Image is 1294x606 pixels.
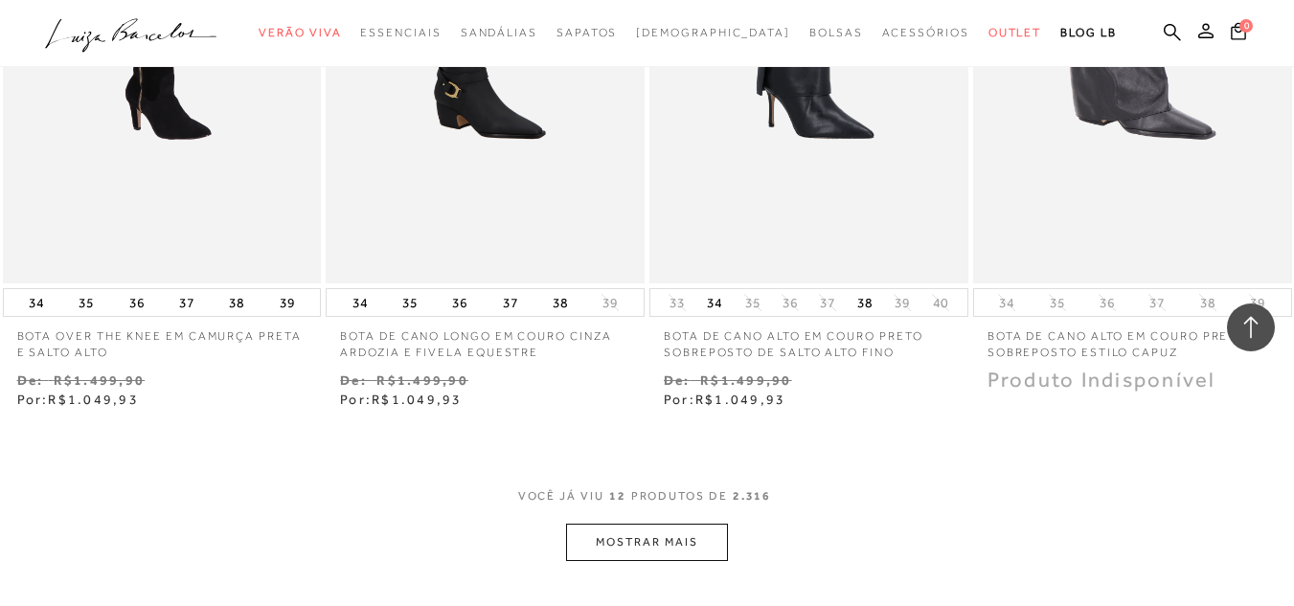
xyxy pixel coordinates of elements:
button: 38 [1194,294,1221,312]
button: 39 [889,294,916,312]
small: R$1.499,90 [54,372,145,388]
button: 34 [701,289,728,316]
span: 0 [1239,19,1253,33]
span: R$1.049,93 [695,392,785,407]
button: 38 [547,289,574,316]
button: 34 [347,289,374,316]
button: 34 [23,289,50,316]
a: categoryNavScreenReaderText [882,15,969,51]
span: Produto Indisponível [988,368,1216,392]
a: BOTA OVER THE KNEE EM CAMURÇA PRETA E SALTO ALTO [3,317,322,361]
a: BOTA DE CANO ALTO EM COURO PRETO SOBREPOSTO ESTILO CAPUZ [973,317,1292,361]
button: 38 [223,289,250,316]
a: categoryNavScreenReaderText [259,15,341,51]
a: categoryNavScreenReaderText [556,15,617,51]
button: 35 [397,289,423,316]
small: R$1.499,90 [700,372,791,388]
small: De: [17,372,44,388]
a: noSubCategoriesText [636,15,790,51]
span: VOCê JÁ VIU [518,488,604,505]
button: 38 [851,289,878,316]
button: 37 [497,289,524,316]
span: BLOG LB [1060,26,1116,39]
span: 12 [609,488,626,524]
span: Por: [664,392,785,407]
span: 2.316 [733,488,772,524]
small: De: [340,372,367,388]
a: BOTA DE CANO LONGO EM COURO CINZA ARDOZIA E FIVELA EQUESTRE [326,317,645,361]
span: Por: [340,392,462,407]
button: 35 [73,289,100,316]
span: R$1.049,93 [48,392,138,407]
button: 36 [124,289,150,316]
button: 39 [597,294,624,312]
span: Bolsas [809,26,863,39]
a: categoryNavScreenReaderText [988,15,1042,51]
button: 37 [814,294,841,312]
small: De: [664,372,691,388]
button: 33 [664,294,691,312]
span: Verão Viva [259,26,341,39]
button: 36 [446,289,473,316]
button: 37 [1144,294,1170,312]
a: categoryNavScreenReaderText [360,15,441,51]
button: 37 [173,289,200,316]
button: 0 [1225,21,1252,47]
small: R$1.499,90 [376,372,467,388]
button: 35 [739,294,766,312]
span: R$1.049,93 [372,392,462,407]
span: Sapatos [556,26,617,39]
a: categoryNavScreenReaderText [809,15,863,51]
button: MOSTRAR MAIS [566,524,727,561]
span: PRODUTOS DE [631,488,728,505]
span: Acessórios [882,26,969,39]
button: 40 [927,294,954,312]
button: 34 [993,294,1020,312]
a: categoryNavScreenReaderText [461,15,537,51]
button: 39 [274,289,301,316]
span: [DEMOGRAPHIC_DATA] [636,26,790,39]
button: 39 [1244,294,1271,312]
button: 36 [1094,294,1121,312]
a: BOTA DE CANO ALTO EM COURO PRETO SOBREPOSTO DE SALTO ALTO FINO [649,317,968,361]
span: Outlet [988,26,1042,39]
span: Sandálias [461,26,537,39]
span: Essenciais [360,26,441,39]
button: 35 [1044,294,1071,312]
button: 36 [777,294,804,312]
span: Por: [17,392,139,407]
a: BLOG LB [1060,15,1116,51]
